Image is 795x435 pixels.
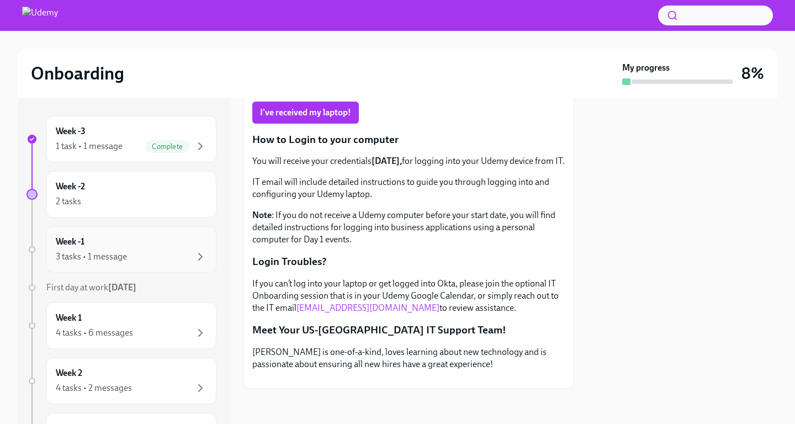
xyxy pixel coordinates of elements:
[252,254,565,269] p: Login Troubles?
[252,155,565,167] p: You will receive your credentials for logging into your Udemy device from IT.
[31,62,124,84] h2: Onboarding
[56,251,127,263] div: 3 tasks • 1 message
[252,209,565,246] p: : If you do not receive a Udemy computer before your start date, you will find detailed instructi...
[145,142,189,151] span: Complete
[56,327,133,339] div: 4 tasks • 6 messages
[26,226,216,273] a: Week -13 tasks • 1 message
[252,323,565,337] p: Meet Your US-[GEOGRAPHIC_DATA] IT Support Team!
[46,282,136,293] span: First day at work
[56,382,132,394] div: 4 tasks • 2 messages
[260,107,351,118] span: I've received my laptop!
[622,62,670,74] strong: My progress
[56,140,123,152] div: 1 task • 1 message
[56,125,86,137] h6: Week -3
[26,358,216,404] a: Week 24 tasks • 2 messages
[252,176,565,200] p: IT email will include detailed instructions to guide you through logging into and configuring you...
[741,63,764,83] h3: 8%
[372,156,402,166] strong: [DATE],
[26,282,216,294] a: First day at work[DATE]
[56,195,81,208] div: 2 tasks
[56,181,85,193] h6: Week -2
[252,210,272,220] strong: Note
[296,303,439,313] a: [EMAIL_ADDRESS][DOMAIN_NAME]
[252,278,565,314] p: If you can’t log into your laptop or get logged into Okta, please join the optional IT Onboarding...
[252,102,359,124] button: I've received my laptop!
[26,303,216,349] a: Week 14 tasks • 6 messages
[56,236,84,248] h6: Week -1
[22,7,58,24] img: Udemy
[252,346,565,370] p: [PERSON_NAME] is one-of-a-kind, loves learning about new technology and is passionate about ensur...
[26,171,216,217] a: Week -22 tasks
[56,312,82,324] h6: Week 1
[252,132,565,147] p: How to Login to your computer
[56,422,83,434] h6: Week 3
[56,367,82,379] h6: Week 2
[108,282,136,293] strong: [DATE]
[26,116,216,162] a: Week -31 task • 1 messageComplete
